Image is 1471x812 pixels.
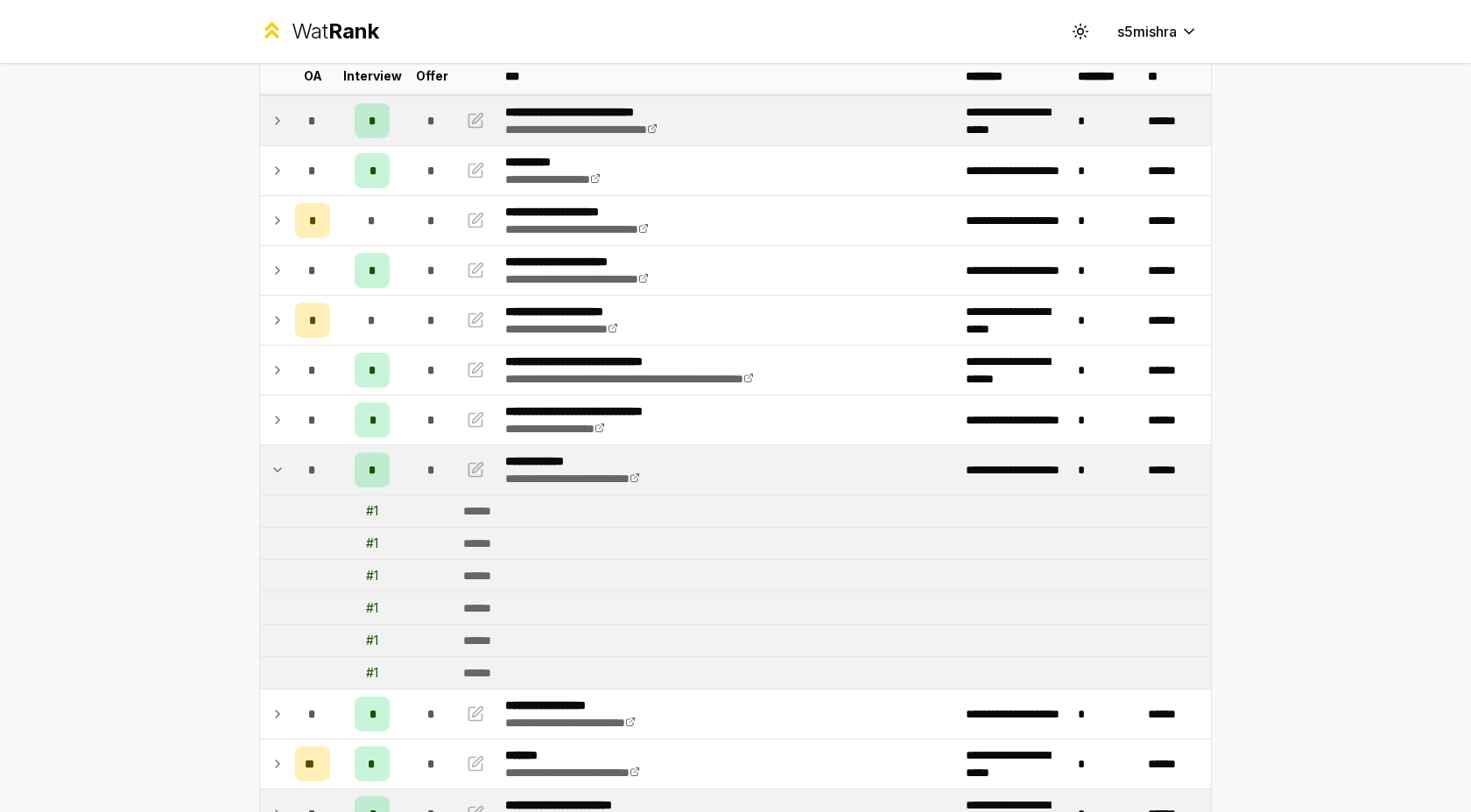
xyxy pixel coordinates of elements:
p: Offer [416,67,448,85]
div: # 1 [366,502,378,520]
div: # 1 [366,632,378,649]
button: s5mishra [1103,16,1212,47]
div: Wat [292,17,379,45]
div: # 1 [366,535,378,552]
div: # 1 [366,567,378,584]
div: # 1 [366,664,378,682]
span: s5mishra [1117,21,1177,42]
p: OA [304,67,322,85]
div: # 1 [366,599,378,617]
span: Rank [328,18,379,44]
a: WatRank [259,17,379,45]
p: Interview [343,67,402,85]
